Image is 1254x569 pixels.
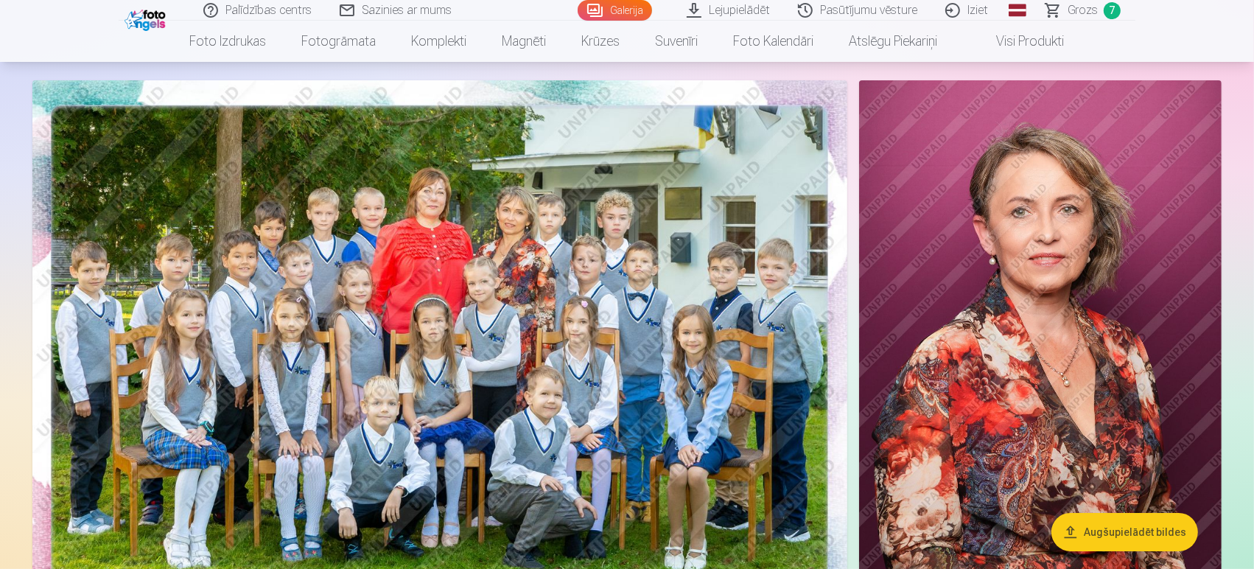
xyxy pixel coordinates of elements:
span: Grozs [1068,1,1098,19]
button: Augšupielādēt bildes [1051,513,1198,551]
img: /fa1 [125,6,169,31]
a: Atslēgu piekariņi [832,21,956,62]
a: Foto kalendāri [716,21,832,62]
a: Komplekti [394,21,485,62]
span: 7 [1104,2,1121,19]
a: Foto izdrukas [172,21,284,62]
a: Krūzes [564,21,638,62]
a: Visi produkti [956,21,1082,62]
a: Fotogrāmata [284,21,394,62]
a: Magnēti [485,21,564,62]
a: Suvenīri [638,21,716,62]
